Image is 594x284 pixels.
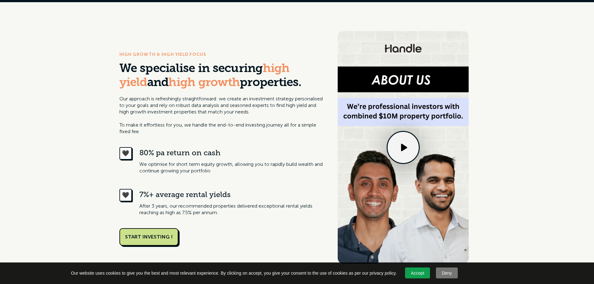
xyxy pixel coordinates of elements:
div: 7%+ average rental yields [139,189,325,200]
p: We optimise for short term equity growth, allowing you to rapidly build wealth and continue growi... [139,161,325,174]
span: high growth [168,77,240,89]
a: Accept [405,267,430,278]
div: HIGH GROWTH & HIGH YIELD FOCUS [119,51,325,58]
a: Deny [436,267,458,278]
span: Our website uses cookies to give you the best and most relevant experience. By clicking on accept... [71,270,397,276]
h3: We specialise in securing and properties. [119,62,325,90]
div: 🖤 [122,150,129,156]
p: After 3 years, our recommended properties delivered exceptional rental yields reaching as high as... [139,203,325,216]
div: 80% pa return on cash [139,147,325,158]
a: START INVESTING ! [119,228,178,246]
p: Our approach is refreshingly straightforward: we create an investment strategy personalised to yo... [119,95,325,135]
div: 🖤 [122,192,129,198]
